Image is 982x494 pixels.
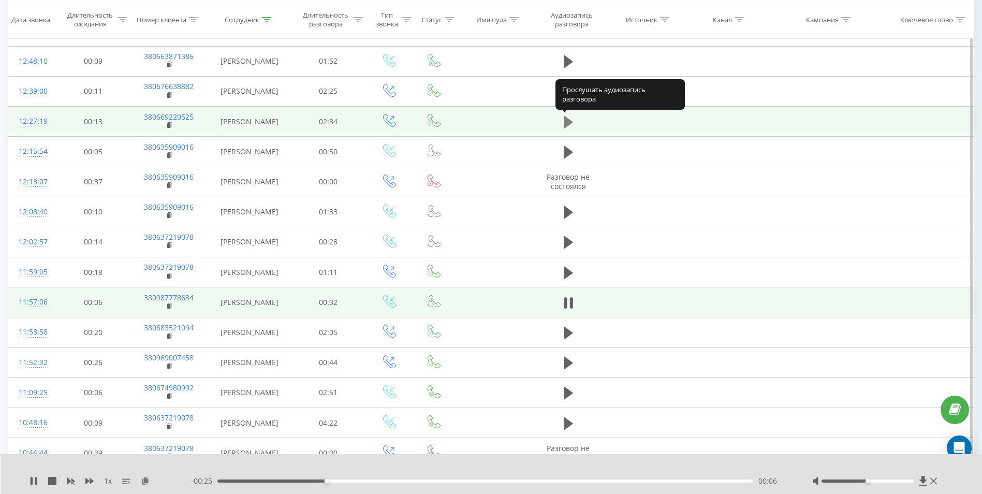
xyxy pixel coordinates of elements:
a: 380669220525 [144,112,194,122]
td: [PERSON_NAME] [208,377,291,408]
div: Сотрудник [225,15,259,24]
td: [PERSON_NAME] [208,197,291,227]
a: 380683521094 [144,323,194,332]
td: 00:32 [291,287,365,317]
div: Источник [626,15,657,24]
div: Номер клиента [137,15,186,24]
td: [PERSON_NAME] [208,317,291,347]
td: 00:20 [56,317,130,347]
div: 12:08:40 [19,202,46,222]
div: Длительность разговора [300,11,351,28]
div: 11:09:25 [19,383,46,403]
a: 380637219078 [144,413,194,423]
div: 12:27:19 [19,111,46,132]
td: 00:14 [56,227,130,257]
div: 10:44:44 [19,443,46,463]
div: 11:53:58 [19,322,46,342]
td: 00:26 [56,347,130,377]
div: Accessibility label [866,479,870,483]
div: Статус [421,15,442,24]
a: 380637219078 [144,232,194,242]
td: [PERSON_NAME] [208,107,291,137]
td: 00:06 [56,287,130,317]
td: 00:10 [56,197,130,227]
div: Open Intercom Messenger [947,435,972,460]
span: 1 x [104,476,112,486]
td: [PERSON_NAME] [208,347,291,377]
td: [PERSON_NAME] [208,227,291,257]
div: 12:39:00 [19,81,46,101]
td: [PERSON_NAME] [208,46,291,76]
span: Разговор не состоялся [547,172,590,191]
td: [PERSON_NAME] [208,287,291,317]
span: 00:06 [758,476,777,486]
td: 00:18 [56,257,130,287]
div: 12:48:10 [19,51,46,71]
a: 380674980992 [144,383,194,393]
td: 02:51 [291,377,365,408]
td: [PERSON_NAME] [208,137,291,167]
a: 380637219078 [144,262,194,272]
td: 00:37 [56,167,130,197]
a: 380637219078 [144,443,194,453]
div: Имя пула [476,15,507,24]
td: 00:11 [56,76,130,106]
td: 00:44 [291,347,365,377]
div: 11:52:32 [19,353,46,373]
td: 00:13 [56,107,130,137]
span: Разговор не состоялся [547,443,590,462]
td: [PERSON_NAME] [208,167,291,197]
a: 380676638882 [144,81,194,91]
a: 380663871386 [144,51,194,61]
td: [PERSON_NAME] [208,408,291,438]
a: 380635909016 [144,202,194,212]
div: 10:48:16 [19,413,46,433]
td: 00:00 [291,438,365,468]
td: 02:05 [291,317,365,347]
td: [PERSON_NAME] [208,76,291,106]
div: Аудиозапись разговора [542,11,602,28]
div: 12:02:57 [19,232,46,252]
div: 12:13:07 [19,172,46,192]
td: [PERSON_NAME] [208,257,291,287]
td: 04:22 [291,408,365,438]
div: 11:57:06 [19,292,46,312]
div: Ключевое слово [900,15,953,24]
td: 00:50 [291,137,365,167]
div: Кампания [806,15,839,24]
td: 02:25 [291,76,365,106]
div: Канал [713,15,732,24]
td: [PERSON_NAME] [208,438,291,468]
td: 00:09 [56,46,130,76]
td: 00:06 [56,377,130,408]
div: Дата звонка [11,15,50,24]
td: 02:34 [291,107,365,137]
a: 380635909016 [144,142,194,152]
td: 00:09 [56,408,130,438]
a: 380969007458 [144,353,194,362]
td: 00:00 [291,167,365,197]
td: 01:11 [291,257,365,287]
a: 380635909016 [144,172,194,182]
td: 01:52 [291,46,365,76]
span: - 00:25 [191,476,217,486]
a: 380987778634 [144,293,194,302]
div: 11:59:05 [19,262,46,282]
td: 00:39 [56,438,130,468]
td: 01:33 [291,197,365,227]
td: 00:28 [291,227,365,257]
td: 00:05 [56,137,130,167]
div: Тип звонка [375,11,399,28]
div: 12:15:54 [19,141,46,162]
div: Длительность ожидания [65,11,115,28]
div: Accessibility label [325,479,329,483]
div: Прослушать аудиозапись разговора [555,79,685,110]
